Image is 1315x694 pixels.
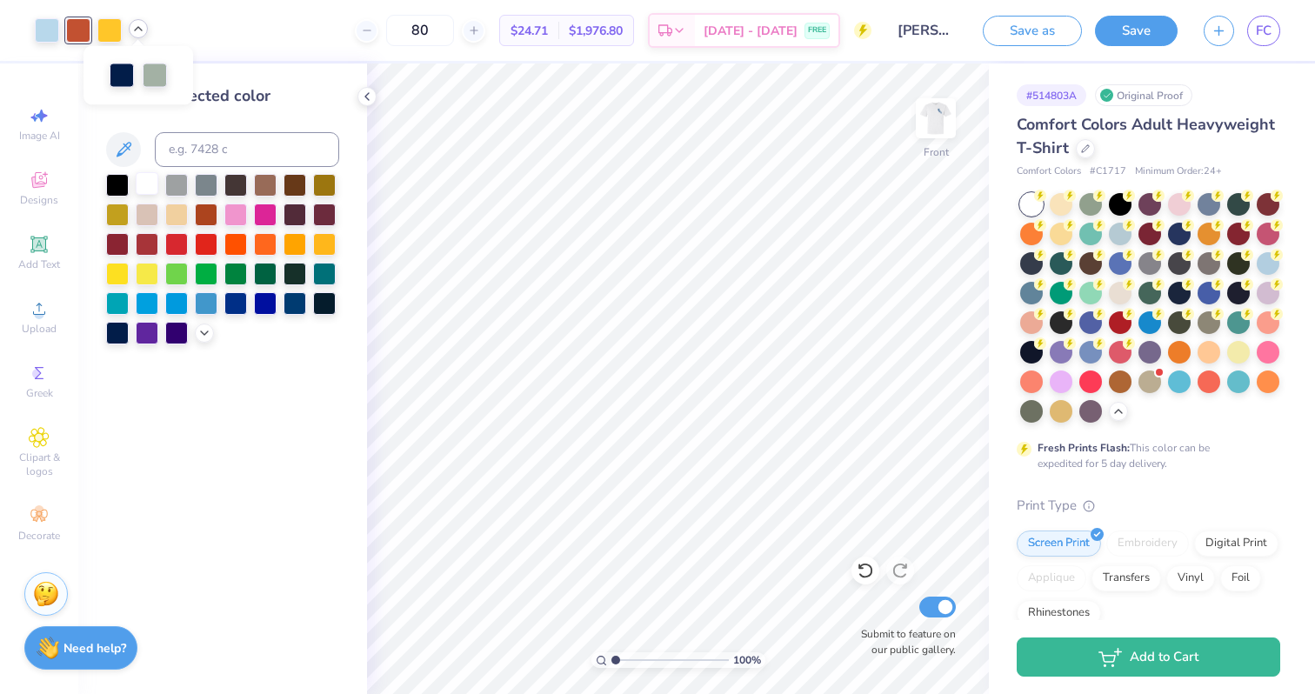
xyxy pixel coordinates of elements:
span: $1,976.80 [569,22,623,40]
span: $24.71 [511,22,548,40]
span: Image AI [19,129,60,143]
button: Save as [983,16,1082,46]
span: Clipart & logos [9,450,70,478]
button: Add to Cart [1017,637,1280,677]
div: Front [924,144,949,160]
div: Original Proof [1095,84,1192,106]
span: FREE [808,24,826,37]
span: 100 % [733,652,761,668]
button: Save [1095,16,1178,46]
a: FC [1247,16,1280,46]
span: FC [1256,21,1272,41]
div: Foil [1220,565,1261,591]
span: Greek [26,386,53,400]
input: e.g. 7428 c [155,132,339,167]
input: Untitled Design [884,13,970,48]
div: Print Type [1017,496,1280,516]
span: Decorate [18,529,60,543]
span: Comfort Colors Adult Heavyweight T-Shirt [1017,114,1275,158]
span: Comfort Colors [1017,164,1081,179]
div: # 514803A [1017,84,1086,106]
div: Digital Print [1194,531,1278,557]
div: Rhinestones [1017,600,1101,626]
div: Applique [1017,565,1086,591]
img: Front [918,101,953,136]
strong: Need help? [63,640,126,657]
span: # C1717 [1090,164,1126,179]
div: Transfers [1091,565,1161,591]
div: This color can be expedited for 5 day delivery. [1038,440,1252,471]
input: – – [386,15,454,46]
div: Change selected color [106,84,339,108]
div: Vinyl [1166,565,1215,591]
div: Embroidery [1106,531,1189,557]
span: Upload [22,322,57,336]
label: Submit to feature on our public gallery. [851,626,956,657]
span: Minimum Order: 24 + [1135,164,1222,179]
strong: Fresh Prints Flash: [1038,441,1130,455]
span: Add Text [18,257,60,271]
div: Screen Print [1017,531,1101,557]
span: Designs [20,193,58,207]
span: [DATE] - [DATE] [704,22,798,40]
